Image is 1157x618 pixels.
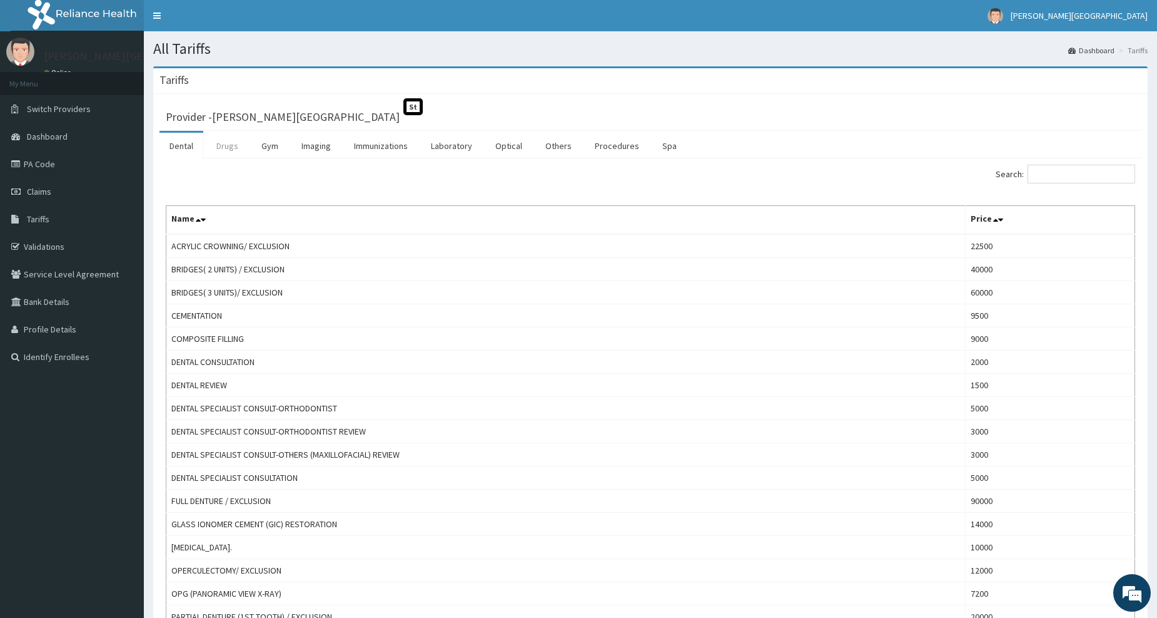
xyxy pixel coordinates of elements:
img: User Image [988,8,1003,24]
td: 3000 [966,443,1135,466]
a: Others [535,133,582,159]
label: Search: [996,165,1135,183]
td: OPERCULECTOMY/ EXCLUSION [166,559,966,582]
p: [PERSON_NAME][GEOGRAPHIC_DATA] [44,51,229,62]
td: 3000 [966,420,1135,443]
td: 60000 [966,281,1135,304]
th: Name [166,206,966,235]
td: 9500 [966,304,1135,327]
a: Immunizations [344,133,418,159]
h3: Provider - [PERSON_NAME][GEOGRAPHIC_DATA] [166,111,400,123]
td: 14000 [966,513,1135,536]
td: DENTAL SPECIALIST CONSULTATION [166,466,966,490]
td: 1500 [966,374,1135,397]
td: BRIDGES( 2 UNITS) / EXCLUSION [166,258,966,281]
a: Dental [159,133,203,159]
a: Procedures [585,133,649,159]
span: Claims [27,186,51,197]
td: 40000 [966,258,1135,281]
a: Spa [652,133,687,159]
a: Gym [251,133,288,159]
span: St [403,98,423,115]
a: Online [44,68,74,77]
td: [MEDICAL_DATA]. [166,536,966,559]
h1: All Tariffs [153,41,1148,57]
td: ACRYLIC CROWNING/ EXCLUSION [166,234,966,258]
span: [PERSON_NAME][GEOGRAPHIC_DATA] [1011,10,1148,21]
td: GLASS IONOMER CEMENT (GIC) RESTORATION [166,513,966,536]
td: 90000 [966,490,1135,513]
th: Price [966,206,1135,235]
td: 12000 [966,559,1135,582]
img: User Image [6,38,34,66]
td: 9000 [966,327,1135,351]
input: Search: [1028,165,1135,183]
td: DENTAL SPECIALIST CONSULT-OTHERS (MAXILLOFACIAL) REVIEW [166,443,966,466]
td: BRIDGES( 3 UNITS)/ EXCLUSION [166,281,966,304]
td: 7200 [966,582,1135,605]
td: FULL DENTURE / EXCLUSION [166,490,966,513]
span: Switch Providers [27,103,91,115]
td: CEMENTATION [166,304,966,327]
a: Drugs [206,133,248,159]
a: Optical [485,133,532,159]
td: 2000 [966,351,1135,374]
td: COMPOSITE FILLING [166,327,966,351]
td: DENTAL CONSULTATION [166,351,966,374]
td: 10000 [966,536,1135,559]
span: Dashboard [27,131,68,142]
td: 22500 [966,234,1135,258]
a: Dashboard [1068,45,1114,56]
a: Laboratory [421,133,482,159]
h3: Tariffs [159,75,189,86]
td: 5000 [966,397,1135,420]
td: OPG (PANORAMIC VIEW X-RAY) [166,582,966,605]
td: DENTAL SPECIALIST CONSULT-ORTHODONTIST REVIEW [166,420,966,443]
td: DENTAL SPECIALIST CONSULT-ORTHODONTIST [166,397,966,420]
a: Imaging [291,133,341,159]
span: Tariffs [27,214,49,225]
td: DENTAL REVIEW [166,374,966,397]
td: 5000 [966,466,1135,490]
li: Tariffs [1116,45,1148,56]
